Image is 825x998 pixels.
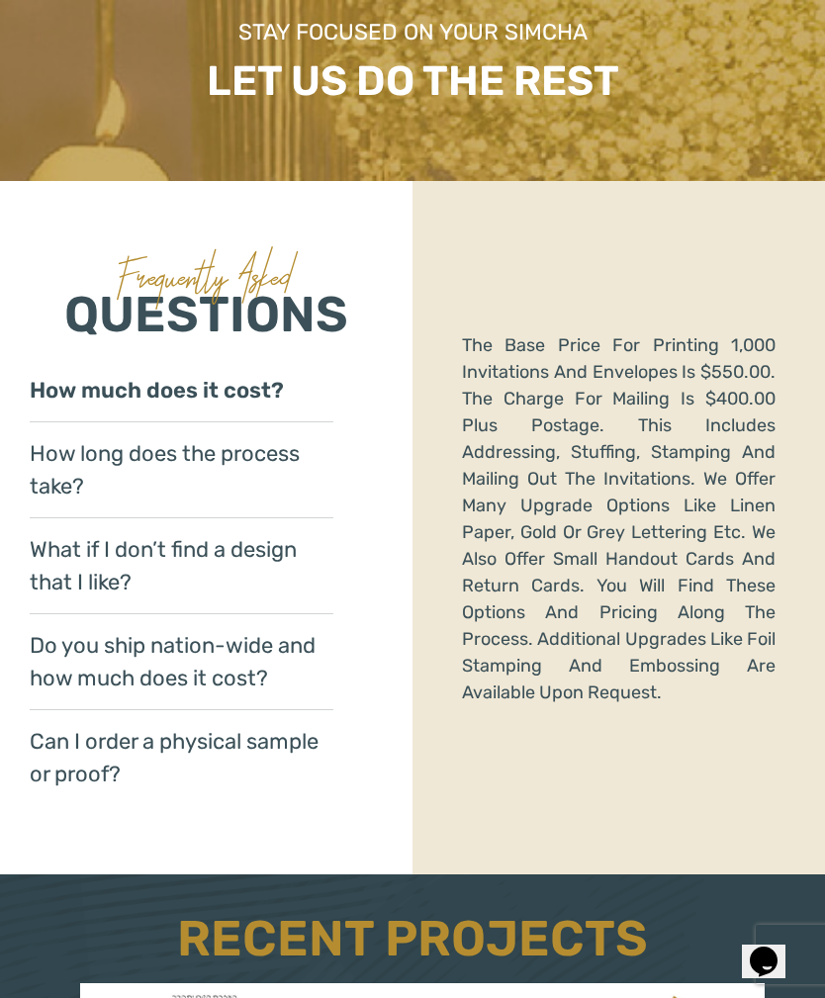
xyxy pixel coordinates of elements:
iframe: chat widget [742,919,805,978]
p: The base price for printing 1,000 invitations and envelopes is $550.00. The charge for mailing is... [462,332,776,706]
p: Stay Focused on your simcha [40,22,785,45]
a: How much does it cost? [30,359,333,422]
a: How long does the process take? [30,422,333,518]
a: What if I don’t find a design that I like? [30,518,333,614]
p: Recent Projects [177,914,648,963]
a: Do you ship nation-wide and how much does it cost? [30,614,333,710]
p: LET US DO THE REST [40,60,785,102]
a: Can I order a physical sample or proof? [30,710,333,805]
